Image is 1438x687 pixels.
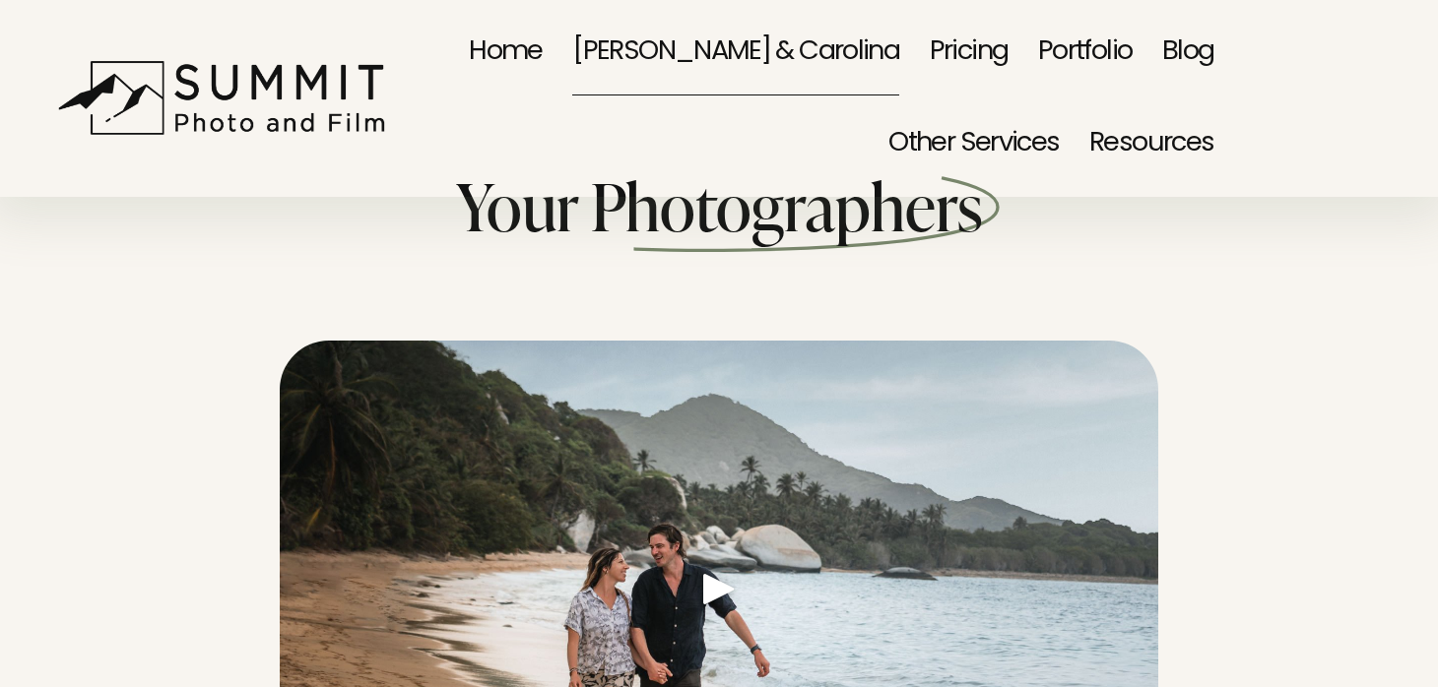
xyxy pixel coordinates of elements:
span: Other Services [888,101,1059,187]
a: Home [469,7,542,98]
img: Summit Photo and Film [57,60,397,136]
a: folder dropdown [1089,98,1213,190]
span: Resources [1089,101,1213,187]
a: folder dropdown [888,98,1059,190]
a: Blog [1162,7,1213,98]
a: Pricing [930,7,1009,98]
a: Portfolio [1038,7,1132,98]
a: [PERSON_NAME] & Carolina [572,7,899,98]
span: Your Photographers [456,161,982,248]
